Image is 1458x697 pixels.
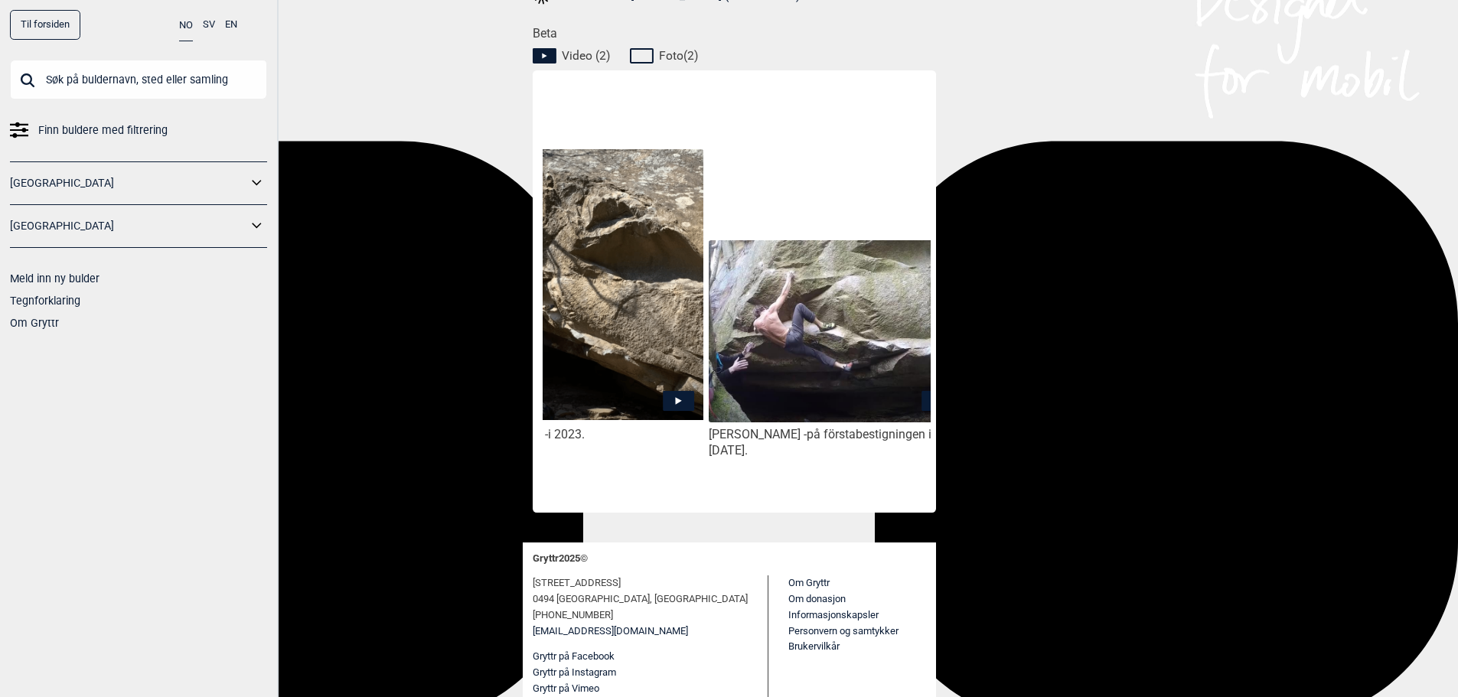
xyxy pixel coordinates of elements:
button: Gryttr på Facebook [533,649,615,665]
a: Tegnforklaring [10,295,80,307]
div: [PERSON_NAME] - [709,427,961,459]
span: Foto ( 2 ) [659,48,698,64]
a: Meld inn ny bulder [10,272,99,285]
span: på förstabestigningen i [DATE]. [709,427,931,458]
a: Finn buldere med filtrering [10,119,267,142]
span: 0494 [GEOGRAPHIC_DATA], [GEOGRAPHIC_DATA] [533,591,748,607]
button: SV [203,10,215,40]
div: [PERSON_NAME] - [450,427,703,443]
a: [EMAIL_ADDRESS][DOMAIN_NAME] [533,624,688,640]
span: Finn buldere med filtrering [38,119,168,142]
div: Gryttr 2025 © [533,542,926,575]
a: Om donasjon [788,593,846,604]
img: Jon Pal pa Lone wolf [450,149,703,420]
button: NO [179,10,193,41]
a: Til forsiden [10,10,80,40]
span: [STREET_ADDRESS] [533,575,621,591]
button: Gryttr på Instagram [533,665,616,681]
a: Om Gryttr [10,317,59,329]
span: i 2023. [548,427,585,441]
span: [PHONE_NUMBER] [533,607,613,624]
span: Video ( 2 ) [562,48,610,64]
a: Brukervilkår [788,640,840,652]
button: EN [225,10,237,40]
a: Om Gryttr [788,577,830,588]
input: Søk på buldernavn, sted eller samling [10,60,267,99]
a: [GEOGRAPHIC_DATA] [10,172,247,194]
img: Stefan pa Lone Wolf [709,240,961,422]
button: Gryttr på Vimeo [533,681,599,697]
a: Informasjonskapsler [788,609,879,620]
div: Beta [533,26,936,513]
a: [GEOGRAPHIC_DATA] [10,215,247,237]
a: Personvern og samtykker [788,625,899,637]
